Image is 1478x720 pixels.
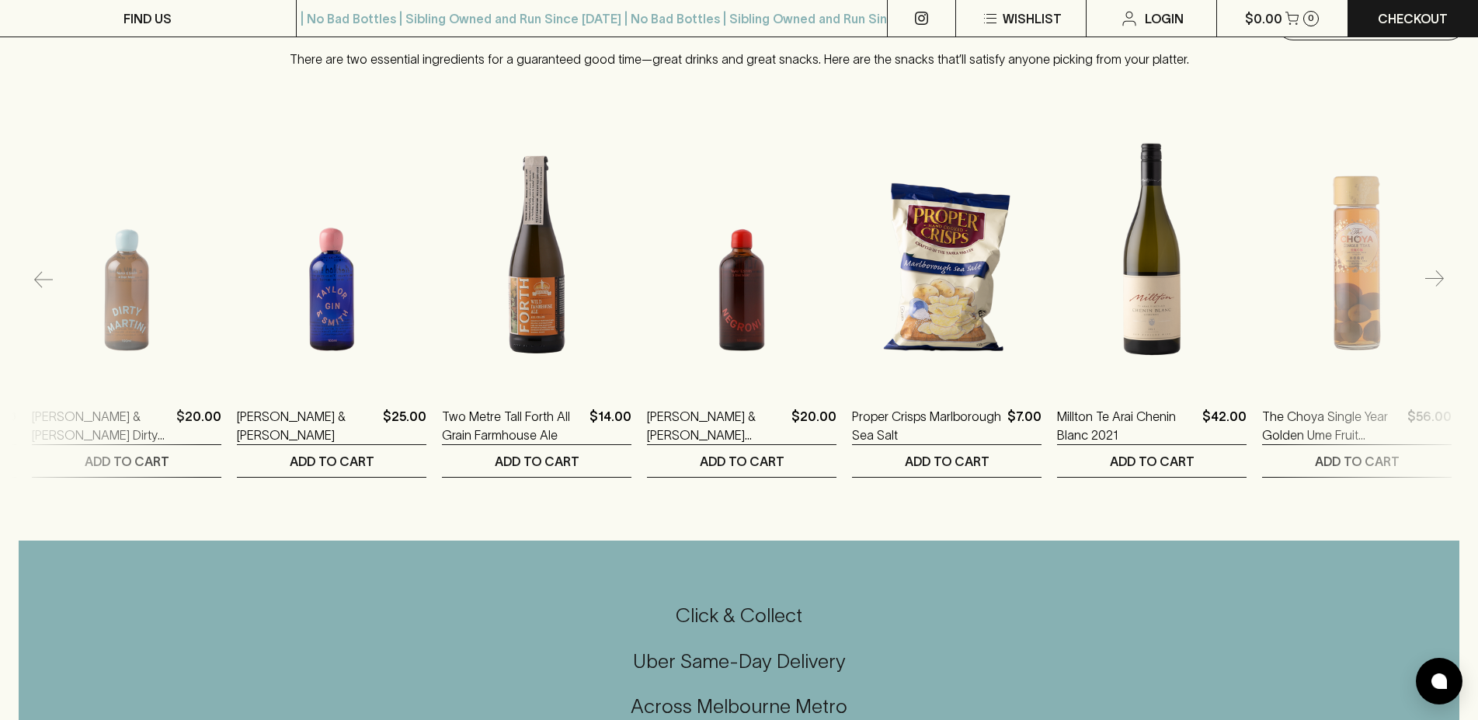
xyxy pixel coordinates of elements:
[290,452,374,471] p: ADD TO CART
[1431,673,1447,689] img: bubble-icon
[700,452,784,471] p: ADD TO CART
[237,112,426,384] img: Taylor & Smith Gin
[32,112,221,384] img: Taylor & Smith Dirty Martini Cocktail
[1262,407,1401,444] a: The Choya Single Year Golden Ume Fruit Liqueur
[647,112,836,384] img: Taylor & Smith Negroni Cocktail
[19,649,1459,674] h5: Uber Same-Day Delivery
[19,603,1459,628] h5: Click & Collect
[176,407,221,444] p: $20.00
[852,445,1042,477] button: ADD TO CART
[1308,14,1314,23] p: 0
[1407,407,1452,444] p: $56.00
[852,112,1042,384] img: Proper Crisps Marlborough Sea Salt
[791,407,836,444] p: $20.00
[1057,112,1247,384] img: Millton Te Arai Chenin Blanc 2021
[442,445,631,477] button: ADD TO CART
[1003,9,1062,28] p: Wishlist
[852,407,1001,444] a: Proper Crisps Marlborough Sea Salt
[442,112,631,384] img: Two Metre Tall Forth All Grain Farmhouse Ale
[647,445,836,477] button: ADD TO CART
[1262,112,1452,384] img: The Choya Single Year Golden Ume Fruit Liqueur
[19,694,1459,719] h5: Across Melbourne Metro
[85,452,169,471] p: ADD TO CART
[589,407,631,444] p: $14.00
[1057,445,1247,477] button: ADD TO CART
[383,407,426,444] p: $25.00
[32,407,170,444] a: [PERSON_NAME] & [PERSON_NAME] Dirty Martini Cocktail
[32,445,221,477] button: ADD TO CART
[1007,407,1042,444] p: $7.00
[1378,9,1448,28] p: Checkout
[237,445,426,477] button: ADD TO CART
[290,39,1189,68] p: There are two essential ingredients for a guaranteed good time—great drinks and great snacks. Her...
[1202,407,1247,444] p: $42.00
[1110,452,1195,471] p: ADD TO CART
[123,9,172,28] p: FIND US
[1262,445,1452,477] button: ADD TO CART
[647,407,785,444] a: [PERSON_NAME] & [PERSON_NAME] [PERSON_NAME] Cocktail
[1057,407,1196,444] a: Millton Te Arai Chenin Blanc 2021
[1145,9,1184,28] p: Login
[237,407,377,444] a: [PERSON_NAME] & [PERSON_NAME]
[905,452,989,471] p: ADD TO CART
[495,452,579,471] p: ADD TO CART
[442,407,583,444] a: Two Metre Tall Forth All Grain Farmhouse Ale
[1245,9,1282,28] p: $0.00
[1315,452,1400,471] p: ADD TO CART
